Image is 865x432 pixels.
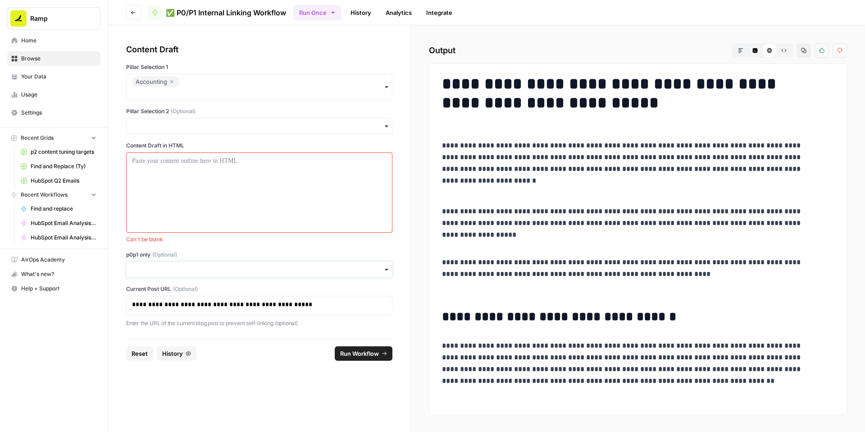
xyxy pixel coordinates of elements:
a: Settings [7,106,100,120]
a: Your Data [7,69,100,84]
img: Ramp Logo [10,10,27,27]
span: Run Workflow [340,349,379,358]
h2: Output [429,43,847,58]
label: Pillar Selection 2 [126,107,392,115]
span: Usage [21,91,96,99]
span: (Optional) [152,251,177,259]
button: Run Workflow [335,346,392,361]
a: Browse [7,51,100,66]
button: Recent Workflows [7,188,100,202]
div: What's new? [8,267,100,281]
a: Integrate [421,5,458,20]
a: HubSpot Email Analysis Segment - Low Performers [17,216,100,230]
label: Pillar Selection 1 [126,63,392,71]
span: Browse [21,55,96,63]
a: HubSpot Email Analysis Segment [17,230,100,245]
div: Content Draft [126,43,392,56]
span: Recent Grids [21,134,54,142]
span: ✅ P0/P1 Internal Linking Workflow [166,7,286,18]
span: Your Data [21,73,96,81]
button: What's new? [7,267,100,281]
span: History [162,349,183,358]
span: p2 content tuning targets [31,148,96,156]
span: Find and replace [31,205,96,213]
span: AirOps Academy [21,256,96,264]
a: Find and Replace (Ty) [17,159,100,174]
span: HubSpot Q2 Emails [31,177,96,185]
button: Recent Grids [7,131,100,145]
button: Help + Support [7,281,100,296]
p: Enter the URL of the current blog post to prevent self-linking (optional) [126,319,392,328]
span: Reset [132,349,148,358]
button: Run Once [293,5,341,20]
a: AirOps Academy [7,253,100,267]
button: History [157,346,196,361]
a: p2 content tuning targets [17,145,100,159]
label: Content Draft in HTML [126,142,392,150]
button: Accounting [126,74,392,100]
a: HubSpot Q2 Emails [17,174,100,188]
span: (Optional) [173,285,198,293]
span: Recent Workflows [21,191,68,199]
a: History [345,5,377,20]
button: Workspace: Ramp [7,7,100,30]
label: Current Post URL [126,285,392,293]
span: Help + Support [21,285,96,293]
span: HubSpot Email Analysis Segment [31,234,96,242]
span: (Optional) [171,107,196,115]
span: Can't be blank [126,235,392,244]
a: ✅ P0/P1 Internal Linking Workflow [148,5,286,20]
a: Home [7,33,100,48]
span: Settings [21,109,96,117]
button: Reset [126,346,153,361]
label: p0p1 only [126,251,392,259]
span: Home [21,37,96,45]
a: Analytics [380,5,417,20]
a: Find and replace [17,202,100,216]
a: Usage [7,87,100,102]
span: HubSpot Email Analysis Segment - Low Performers [31,219,96,227]
span: Find and Replace (Ty) [31,162,96,170]
span: Ramp [30,14,85,23]
div: Accounting [136,76,176,87]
